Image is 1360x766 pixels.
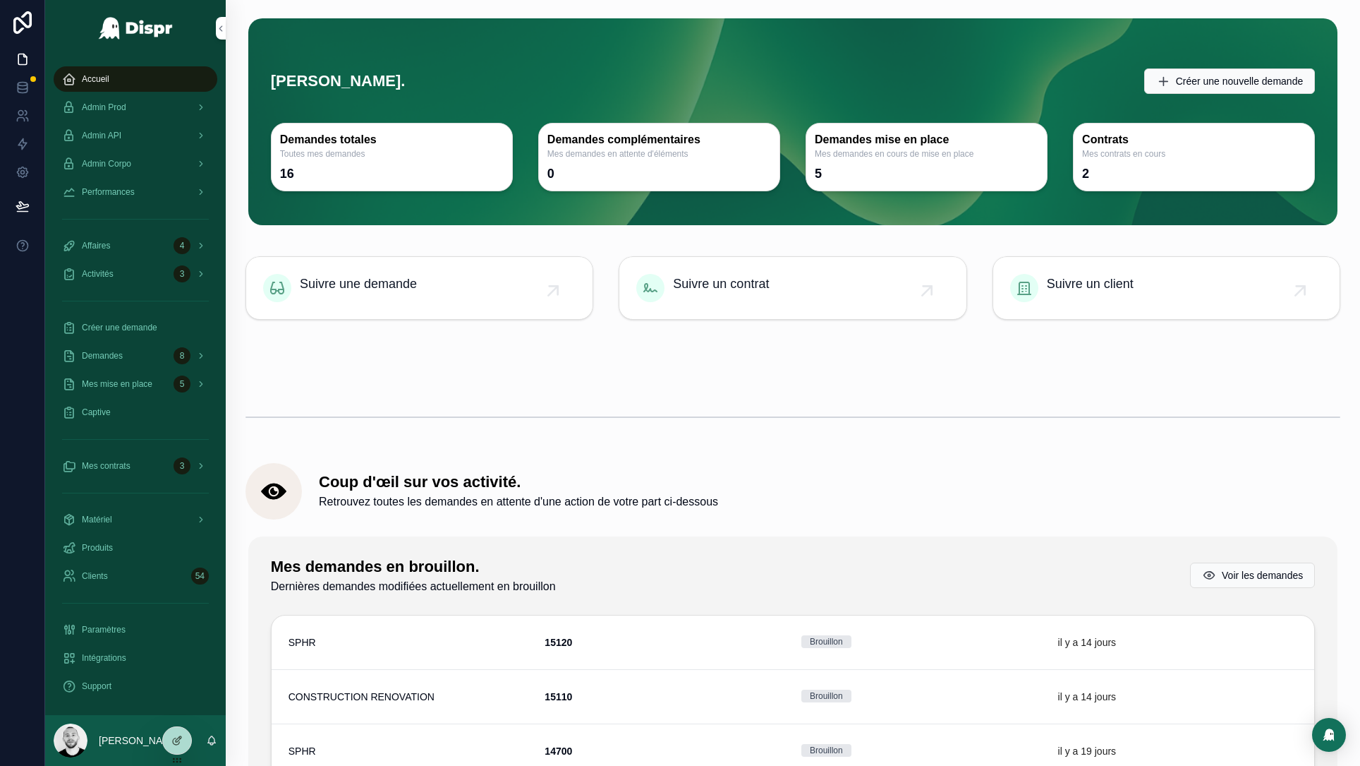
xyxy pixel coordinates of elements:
[246,257,593,319] a: Suivre une demande
[993,257,1340,319] a: Suivre un client
[810,690,843,702] div: Brouillon
[271,578,556,595] span: Dernières demandes modifiées actuellement en brouillon
[191,568,209,585] div: 54
[54,151,217,176] a: Admin Corpo
[174,347,190,364] div: 8
[82,73,109,85] span: Accueil
[82,514,112,525] span: Matériel
[82,350,123,361] span: Demandes
[547,132,771,148] h3: Demandes complémentaires
[82,322,157,333] span: Créer une demande
[815,148,1038,160] span: Mes demandes en cours de mise en place
[54,343,217,369] a: Demandes8
[45,56,226,715] div: scrollable content
[82,102,126,113] span: Admin Prod
[319,472,718,493] h1: Coup d'œil sur vos activité.
[82,240,110,251] span: Affaires
[1222,568,1303,582] span: Voir les demandes
[54,400,217,425] a: Captive
[1058,635,1116,650] p: il y a 14 jours
[54,371,217,397] a: Mes mise en place5
[280,148,504,160] span: Toutes mes demandes
[1190,563,1315,588] button: Voir les demandes
[1058,744,1116,758] p: il y a 19 jours
[54,123,217,148] a: Admin API
[619,257,966,319] a: Suivre un contrat
[54,563,217,589] a: Clients54
[82,652,126,664] span: Intégrations
[174,376,190,393] div: 5
[54,66,217,92] a: Accueil
[54,617,217,642] a: Paramètres
[1176,74,1304,88] span: Créer une nouvelle demande
[1047,274,1134,294] span: Suivre un client
[545,746,572,757] strong: 14700
[82,268,114,280] span: Activités
[289,744,316,758] span: SPHR
[54,535,217,561] a: Produits
[300,274,417,294] span: Suivre une demande
[280,165,294,182] div: 16
[98,17,174,40] img: App logo
[54,179,217,205] a: Performances
[54,674,217,699] a: Support
[54,507,217,532] a: Matériel
[319,493,718,510] span: Retrouvez toutes les demandes en attente d'une action de votre part ci-dessous
[289,635,316,650] span: SPHR
[82,681,111,692] span: Support
[54,315,217,340] a: Créer une demande
[82,570,108,582] span: Clients
[280,132,504,148] h3: Demandes totales
[82,542,113,553] span: Produits
[174,265,190,282] div: 3
[545,691,572,702] strong: 15110
[1082,165,1089,182] div: 2
[271,556,556,578] h1: Mes demandes en brouillon.
[547,165,554,182] div: 0
[82,158,131,169] span: Admin Corpo
[271,71,406,92] h1: [PERSON_NAME].
[1082,148,1306,160] span: Mes contrats en cours
[810,744,843,757] div: Brouillon
[174,457,190,474] div: 3
[82,460,130,472] span: Mes contrats
[673,274,769,294] span: Suivre un contrat
[1312,718,1346,752] div: Open Intercom Messenger
[54,453,217,479] a: Mes contrats3
[1082,132,1306,148] h3: Contrats
[815,132,1038,148] h3: Demandes mise en place
[54,645,217,671] a: Intégrations
[1144,68,1316,94] button: Créer une nouvelle demande
[82,407,111,418] span: Captive
[245,359,1340,360] img: 35805-banner-empty.png
[1058,690,1116,704] p: il y a 14 jours
[810,635,843,648] div: Brouillon
[289,690,435,704] span: CONSTRUCTION RENOVATION
[82,624,126,635] span: Paramètres
[54,233,217,258] a: Affaires4
[82,378,152,390] span: Mes mise en place
[54,261,217,287] a: Activités3
[54,95,217,120] a: Admin Prod
[82,130,121,141] span: Admin API
[545,637,572,648] strong: 15120
[174,237,190,254] div: 4
[82,186,135,198] span: Performances
[99,734,180,748] p: [PERSON_NAME]
[547,148,771,160] span: Mes demandes en attente d'éléments
[815,165,822,182] div: 5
